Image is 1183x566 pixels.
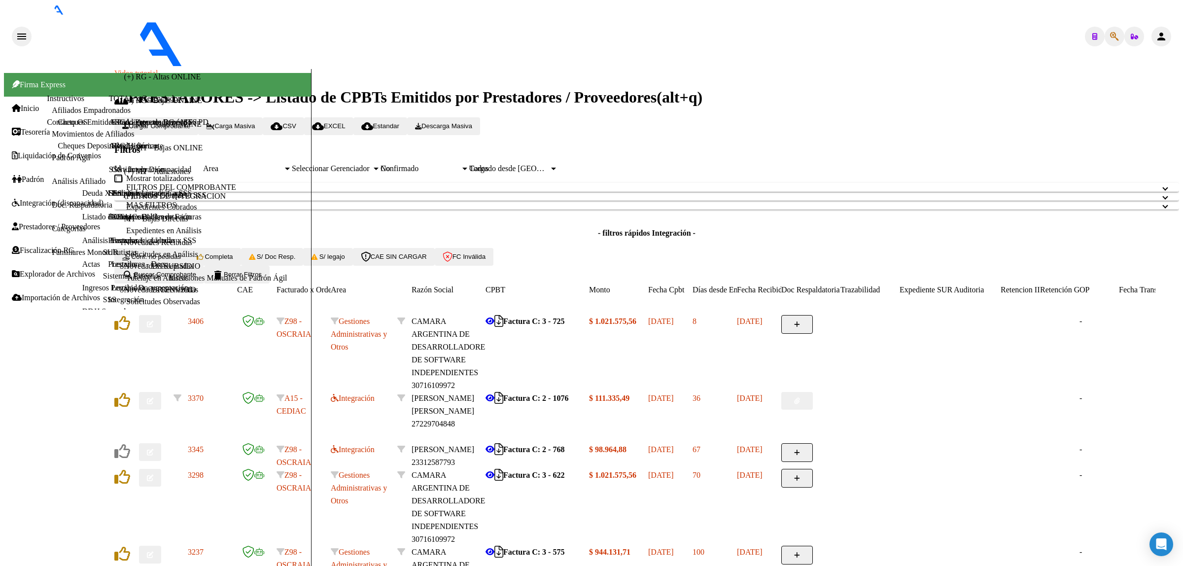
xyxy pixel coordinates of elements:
[954,285,984,294] span: Auditoria
[1155,31,1167,42] mat-icon: person
[1119,283,1173,296] datatable-header-cell: Fecha Transferido
[648,471,674,479] span: [DATE]
[589,283,648,296] datatable-header-cell: Monto
[648,285,684,294] span: Fecha Cpbt
[648,317,674,325] span: [DATE]
[52,106,131,114] a: Afiliados Empadronados
[111,118,197,126] a: Estado Presentaciones SSS
[503,445,564,454] strong: Factura C: 2 - 768
[381,164,390,173] span: No
[503,548,564,556] strong: Factura C: 3 - 575
[1001,283,1040,296] datatable-header-cell: Retencion IIBB
[111,141,144,150] a: Rendición
[412,443,486,456] div: [PERSON_NAME]
[737,445,763,454] span: [DATE]
[1079,283,1119,296] datatable-header-cell: OP
[1079,394,1082,402] span: -
[1040,285,1107,294] span: Retención Ganancias
[124,191,207,200] a: (+) Padrón Completo SSS
[114,144,1179,155] h3: Filtros
[312,120,324,132] mat-icon: cloud_download
[412,469,486,546] div: 30716109972
[152,285,189,294] a: DR.ENVIO
[412,285,453,294] span: Razón Social
[12,175,44,184] a: Padrón
[1149,532,1173,556] div: Open Intercom Messenger
[114,201,1179,210] mat-expansion-panel-header: MAS FILTROS
[900,283,954,296] datatable-header-cell: Expediente SUR Asociado
[486,285,505,294] span: CPBT
[311,253,345,260] span: S/ legajo
[589,394,629,402] strong: $ 111.335,49
[954,283,1001,296] datatable-header-cell: Auditoria
[126,183,1155,192] mat-panel-title: FILTROS DEL COMPROBANTE
[1001,285,1050,294] span: Retencion IIBB
[412,443,486,469] div: 23312587793
[589,471,636,479] strong: $ 1.021.575,56
[407,121,480,130] app-download-masive: Descarga masiva de comprobantes (adjuntos)
[503,394,568,402] strong: Factura C: 2 - 1076
[169,274,287,283] a: Inserciones Manuales de Padrón Ágil
[693,471,700,479] span: 70
[82,236,138,245] a: Análisis Empresa
[52,177,105,185] a: Análisis Afiliado
[82,212,148,221] a: Listado de Empresas
[503,317,564,325] strong: Factura C: 3 - 725
[152,262,200,271] a: DS.SUBSIDIO
[12,199,104,208] span: Integración (discapacidad)
[331,471,387,505] span: Gestiones Administrativas y Otros
[648,445,674,454] span: [DATE]
[103,248,118,256] a: SUR
[265,60,307,69] span: - OSCRAIA
[415,122,472,130] span: Descarga Masiva
[648,394,674,402] span: [DATE]
[494,321,503,321] i: Descargar documento
[657,88,702,106] span: (alt+q)
[443,253,486,260] span: FC Inválida
[353,248,435,266] button: CAE SIN CARGAR
[124,238,192,247] a: Novedades Recibidas
[737,394,763,402] span: [DATE]
[52,130,134,138] a: Movimientos de Afiliados
[589,548,630,556] strong: $ 944.131,71
[16,31,28,42] mat-icon: menu
[277,285,347,294] span: Facturado x Orden De
[124,262,194,271] a: Novedades Aceptadas
[52,153,90,162] a: Padrón Ágil
[12,222,100,231] a: Prestadores / Proveedores
[840,283,900,296] datatable-header-cell: Trazabilidad
[648,283,693,296] datatable-header-cell: Fecha Cpbt
[331,317,387,351] span: Gestiones Administrativas y Otros
[12,104,39,113] span: Inicio
[781,285,840,294] span: Doc Respaldatoria
[82,260,100,268] a: Actas
[303,248,352,266] button: S/ legajo
[693,445,700,454] span: 67
[503,471,564,479] strong: Factura C: 3 - 622
[12,128,50,137] a: Tesorería
[111,165,191,174] a: Certificado Discapacidad
[353,117,407,135] button: Estandar
[114,229,1179,238] h4: - filtros rápidos Integración -
[412,392,486,418] div: [PERSON_NAME] [PERSON_NAME]
[1079,445,1082,454] span: -
[114,192,1179,201] mat-expansion-panel-header: FILTROS DE INTEGRACION
[693,285,755,294] span: Días desde Emisión
[693,317,696,325] span: 8
[1040,283,1079,296] datatable-header-cell: Retención Ganancias
[361,122,399,130] span: Estandar
[648,548,674,556] span: [DATE]
[331,283,397,296] datatable-header-cell: Area
[12,270,95,279] a: Explorador de Archivos
[124,72,201,81] a: (+) RG - Altas ONLINE
[737,548,763,556] span: [DATE]
[469,164,488,173] span: Todos
[412,315,486,392] div: 30716109972
[124,96,202,105] a: (+) RG - Bajas ONLINE
[12,293,100,302] a: Importación de Archivos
